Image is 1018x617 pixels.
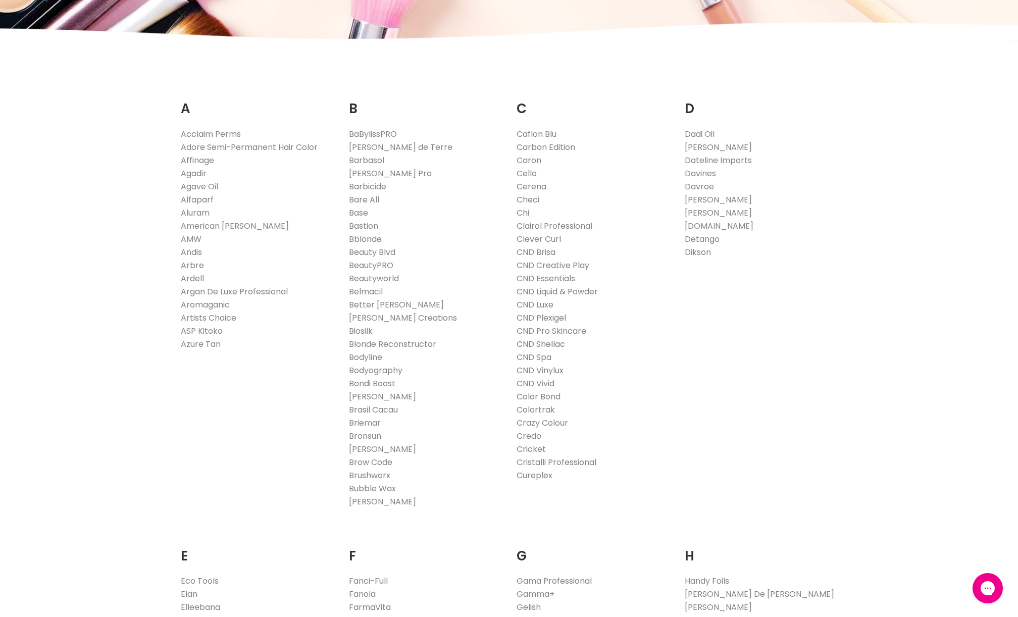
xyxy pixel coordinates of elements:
a: Agave Oil [181,181,218,192]
a: Ardell [181,273,204,284]
a: Cerena [517,181,546,192]
a: Arbre [181,260,204,271]
a: Bodyography [349,365,402,376]
a: Cristalli Professional [517,456,596,468]
a: Colortrak [517,404,555,416]
a: CND Vinylux [517,365,564,376]
a: Elleebana [181,601,220,613]
a: Adore Semi-Permanent Hair Color [181,141,318,153]
a: Caflon Blu [517,128,556,140]
a: Caron [517,155,541,166]
a: Brow Code [349,456,392,468]
a: Checi [517,194,539,205]
a: AMW [181,233,201,245]
h2: G [517,533,670,567]
a: Color Bond [517,391,561,402]
h2: F [349,533,502,567]
a: Bubble Wax [349,483,396,494]
a: CND Pro Skincare [517,325,586,337]
a: BaBylissPRO [349,128,397,140]
a: Azure Tan [181,338,221,350]
a: ASP Kitoko [181,325,223,337]
a: Barbicide [349,181,386,192]
a: Alfaparf [181,194,214,205]
a: Beautyworld [349,273,399,284]
a: Detango [685,233,720,245]
a: Beauty Blvd [349,246,395,258]
a: [PERSON_NAME] [685,601,752,613]
a: CND Liquid & Powder [517,286,598,297]
a: FarmaVita [349,601,391,613]
a: Brushworx [349,470,390,481]
a: Clever Curl [517,233,561,245]
iframe: Gorgias live chat messenger [968,570,1008,607]
a: Bastion [349,220,378,232]
a: BeautyPRO [349,260,393,271]
a: Credo [517,430,541,442]
a: Base [349,207,368,219]
a: Fanola [349,588,376,600]
a: CND Brisa [517,246,555,258]
a: Bblonde [349,233,382,245]
a: [PERSON_NAME] [685,207,752,219]
a: Biosilk [349,325,373,337]
h2: E [181,533,334,567]
a: Fanci-Full [349,575,388,587]
a: Bronsun [349,430,381,442]
a: CND Vivid [517,378,554,389]
a: Elan [181,588,197,600]
a: Briemar [349,417,381,429]
a: Chi [517,207,529,219]
a: Bondi Boost [349,378,395,389]
a: Gelish [517,601,541,613]
a: Brasil Cacau [349,404,398,416]
a: [PERSON_NAME] [349,443,416,455]
a: Davines [685,168,716,179]
a: Agadir [181,168,207,179]
a: CND Creative Play [517,260,589,271]
a: Bodyline [349,351,382,363]
a: Barbasol [349,155,384,166]
a: [PERSON_NAME] [685,141,752,153]
a: Better [PERSON_NAME] [349,299,444,311]
a: Bare All [349,194,379,205]
a: Cello [517,168,537,179]
a: [DOMAIN_NAME] [685,220,753,232]
h2: B [349,85,502,119]
a: American [PERSON_NAME] [181,220,289,232]
h2: D [685,85,838,119]
a: Cricket [517,443,546,455]
a: Cureplex [517,470,552,481]
a: [PERSON_NAME] Pro [349,168,432,179]
a: Affinage [181,155,214,166]
a: [PERSON_NAME] De [PERSON_NAME] [685,588,834,600]
a: CND Essentials [517,273,575,284]
a: CND Spa [517,351,551,363]
a: Aromaganic [181,299,230,311]
a: Handy Foils [685,575,729,587]
a: [PERSON_NAME] [349,391,416,402]
a: CND Shellac [517,338,565,350]
a: CND Luxe [517,299,553,311]
a: Belmacil [349,286,383,297]
a: Davroe [685,181,714,192]
a: Eco Tools [181,575,219,587]
a: Artists Choice [181,312,236,324]
a: [PERSON_NAME] [685,194,752,205]
h2: A [181,85,334,119]
a: Gama Professional [517,575,592,587]
a: [PERSON_NAME] Creations [349,312,457,324]
a: Andis [181,246,202,258]
a: Dateline Imports [685,155,752,166]
a: Dadi Oil [685,128,715,140]
h2: C [517,85,670,119]
a: Gamma+ [517,588,554,600]
a: Argan De Luxe Professional [181,286,288,297]
a: Blonde Reconstructor [349,338,436,350]
a: Clairol Professional [517,220,592,232]
a: Carbon Edition [517,141,575,153]
a: Crazy Colour [517,417,568,429]
a: Dikson [685,246,711,258]
a: Acclaim Perms [181,128,241,140]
